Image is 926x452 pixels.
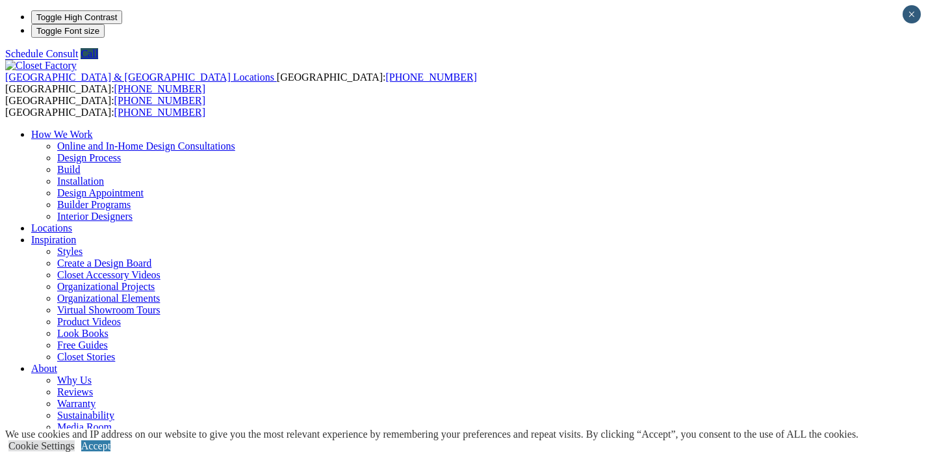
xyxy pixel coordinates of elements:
[36,26,99,36] span: Toggle Font size
[5,48,78,59] a: Schedule Consult
[57,211,133,222] a: Interior Designers
[57,281,155,292] a: Organizational Projects
[5,95,205,118] span: [GEOGRAPHIC_DATA]: [GEOGRAPHIC_DATA]:
[57,375,92,386] a: Why Us
[5,72,274,83] span: [GEOGRAPHIC_DATA] & [GEOGRAPHIC_DATA] Locations
[31,234,76,245] a: Inspiration
[31,129,93,140] a: How We Work
[114,107,205,118] a: [PHONE_NUMBER]
[31,363,57,374] a: About
[903,5,921,23] button: Close
[31,10,122,24] button: Toggle High Contrast
[8,440,75,451] a: Cookie Settings
[114,95,205,106] a: [PHONE_NUMBER]
[57,386,93,397] a: Reviews
[57,351,115,362] a: Closet Stories
[57,269,161,280] a: Closet Accessory Videos
[5,72,277,83] a: [GEOGRAPHIC_DATA] & [GEOGRAPHIC_DATA] Locations
[57,421,112,432] a: Media Room
[81,48,98,59] a: Call
[36,12,117,22] span: Toggle High Contrast
[57,398,96,409] a: Warranty
[385,72,476,83] a: [PHONE_NUMBER]
[57,152,121,163] a: Design Process
[57,187,144,198] a: Design Appointment
[57,304,161,315] a: Virtual Showroom Tours
[31,24,105,38] button: Toggle Font size
[57,410,114,421] a: Sustainability
[57,176,104,187] a: Installation
[57,140,235,152] a: Online and In-Home Design Consultations
[31,222,72,233] a: Locations
[5,429,858,440] div: We use cookies and IP address on our website to give you the most relevant experience by remember...
[5,72,477,94] span: [GEOGRAPHIC_DATA]: [GEOGRAPHIC_DATA]:
[57,339,108,351] a: Free Guides
[57,258,151,269] a: Create a Design Board
[57,199,131,210] a: Builder Programs
[57,164,81,175] a: Build
[5,60,77,72] img: Closet Factory
[57,328,109,339] a: Look Books
[57,293,160,304] a: Organizational Elements
[57,246,83,257] a: Styles
[81,440,110,451] a: Accept
[114,83,205,94] a: [PHONE_NUMBER]
[57,316,121,327] a: Product Videos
